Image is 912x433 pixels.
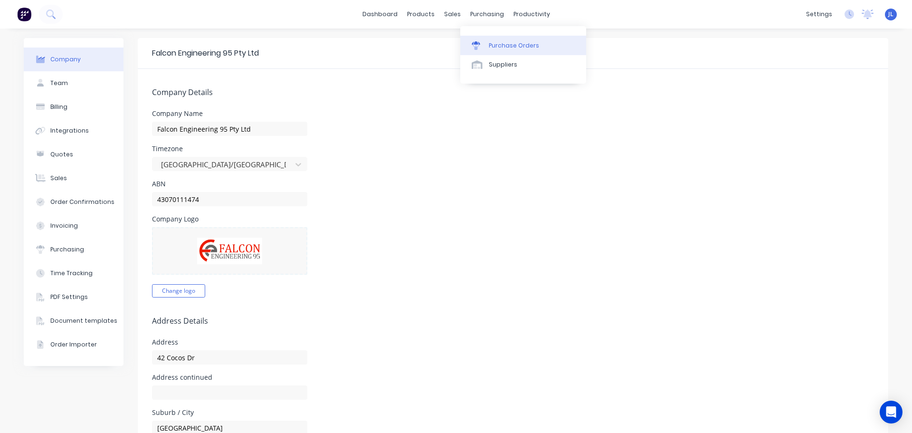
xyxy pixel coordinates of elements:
div: settings [801,7,837,21]
div: products [402,7,439,21]
div: Purchasing [50,245,84,254]
button: Team [24,71,123,95]
img: Factory [17,7,31,21]
a: dashboard [358,7,402,21]
div: Invoicing [50,221,78,230]
button: Quotes [24,143,123,166]
button: Integrations [24,119,123,143]
div: Company [50,55,81,64]
div: Suburb / City [152,409,307,416]
div: Time Tracking [50,269,93,278]
div: Company Name [152,110,307,117]
div: Address continued [152,374,307,381]
div: Document templates [50,317,117,325]
button: Order Confirmations [24,190,123,214]
h5: Company Details [152,88,874,97]
h5: Address Details [152,317,874,326]
button: Document templates [24,309,123,333]
div: sales [439,7,465,21]
div: Suppliers [489,60,517,69]
button: Order Importer [24,333,123,356]
button: Change logo [152,284,205,298]
a: Suppliers [460,55,586,74]
div: Integrations [50,126,89,135]
button: Time Tracking [24,261,123,285]
div: Sales [50,174,67,183]
div: Open Intercom Messenger [880,401,902,423]
div: Address [152,339,307,346]
button: Invoicing [24,214,123,238]
div: Quotes [50,150,73,159]
div: Order Importer [50,340,97,349]
div: purchasing [465,7,509,21]
div: ABN [152,181,307,187]
button: Sales [24,166,123,190]
button: Billing [24,95,123,119]
button: PDF Settings [24,285,123,309]
div: PDF Settings [50,293,88,301]
div: productivity [509,7,555,21]
div: Falcon Engineering 95 Pty Ltd [152,48,259,59]
div: Billing [50,103,67,111]
button: Purchasing [24,238,123,261]
div: Purchase Orders [489,41,539,50]
div: Company Logo [152,216,307,222]
a: Purchase Orders [460,36,586,55]
div: Order Confirmations [50,198,114,206]
button: Company [24,48,123,71]
div: Timezone [152,145,307,152]
span: JL [888,10,893,19]
div: Team [50,79,68,87]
